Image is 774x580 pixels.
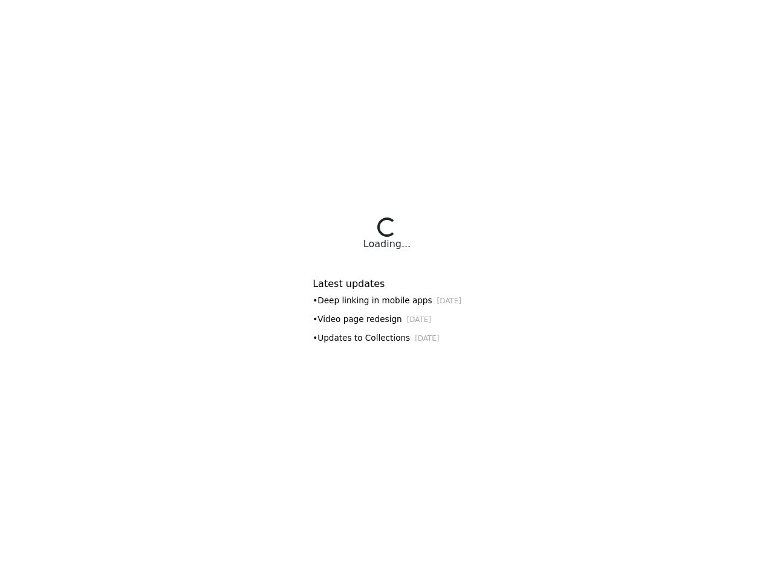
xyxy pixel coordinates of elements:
small: [DATE] [407,315,431,324]
div: • Deep linking in mobile apps [313,294,461,307]
small: [DATE] [437,297,461,305]
h6: Latest updates [313,278,461,289]
div: Loading... [363,237,411,251]
small: [DATE] [415,334,439,343]
div: • Video page redesign [313,313,461,326]
div: • Updates to Collections [313,332,461,344]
